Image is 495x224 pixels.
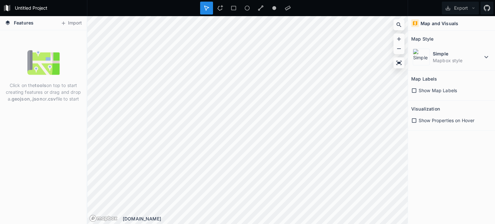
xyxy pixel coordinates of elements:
p: Click on the on top to start creating features or drag and drop a , or file to start [5,82,82,102]
span: Show Properties on Hover [419,117,474,124]
a: Mapbox logo [89,215,118,222]
button: Import [57,18,85,28]
h2: Map Labels [411,74,437,84]
img: Simple [413,49,430,65]
strong: .csv [47,96,56,102]
img: empty [27,46,60,79]
h4: Map and Visuals [421,20,458,27]
span: Show Map Labels [419,87,457,94]
h2: Visualization [411,104,440,114]
strong: tools [35,83,46,88]
h2: Map Style [411,34,433,44]
div: [DOMAIN_NAME] [123,215,408,222]
strong: .json [31,96,43,102]
span: Features [14,19,34,26]
dd: Mapbox style [433,57,482,64]
dt: Simple [433,50,482,57]
button: Export [442,2,479,15]
strong: .geojson [10,96,30,102]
